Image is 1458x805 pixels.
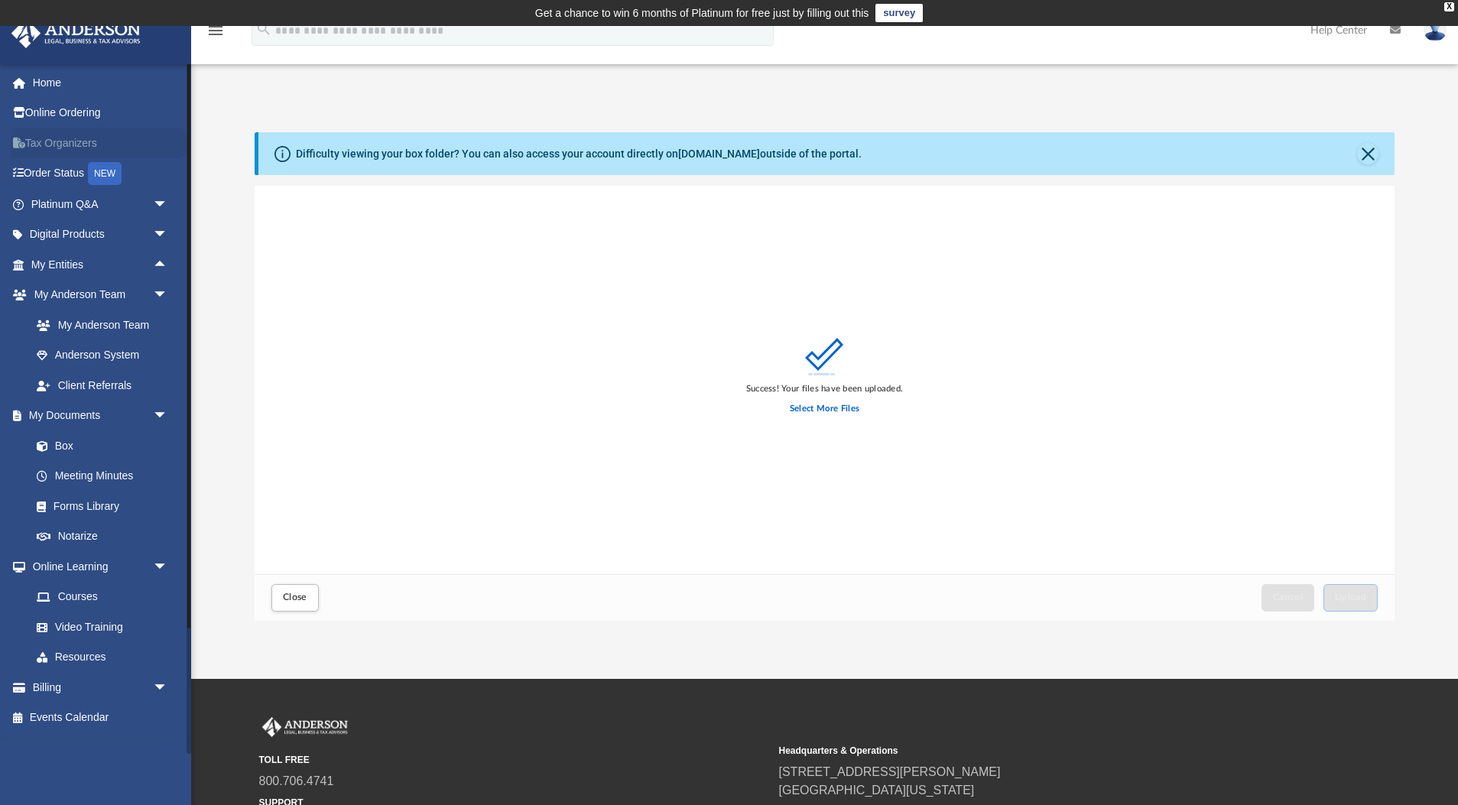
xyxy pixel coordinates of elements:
[1335,592,1367,602] span: Upload
[11,703,191,733] a: Events Calendar
[11,280,183,310] a: My Anderson Teamarrow_drop_down
[678,148,760,160] a: [DOMAIN_NAME]
[779,765,1001,778] a: [STREET_ADDRESS][PERSON_NAME]
[296,146,862,162] div: Difficulty viewing your box folder? You can also access your account directly on outside of the p...
[11,249,191,280] a: My Entitiesarrow_drop_up
[779,784,975,797] a: [GEOGRAPHIC_DATA][US_STATE]
[1262,584,1315,611] button: Cancel
[153,249,183,281] span: arrow_drop_up
[11,401,183,431] a: My Documentsarrow_drop_down
[11,219,191,250] a: Digital Productsarrow_drop_down
[153,280,183,311] span: arrow_drop_down
[255,21,272,37] i: search
[21,582,183,612] a: Courses
[1323,584,1378,611] button: Upload
[746,382,903,396] div: Success! Your files have been uploaded.
[11,551,183,582] a: Online Learningarrow_drop_down
[153,551,183,583] span: arrow_drop_down
[21,642,183,673] a: Resources
[779,744,1288,758] small: Headquarters & Operations
[11,189,191,219] a: Platinum Q&Aarrow_drop_down
[11,158,191,190] a: Order StatusNEW
[21,340,183,371] a: Anderson System
[875,4,923,22] a: survey
[153,189,183,220] span: arrow_drop_down
[153,401,183,432] span: arrow_drop_down
[21,461,183,492] a: Meeting Minutes
[206,29,225,40] a: menu
[7,18,145,48] img: Anderson Advisors Platinum Portal
[1357,143,1378,164] button: Close
[255,186,1395,621] div: Upload
[259,774,334,787] a: 800.706.4741
[88,162,122,185] div: NEW
[283,592,307,602] span: Close
[21,521,183,552] a: Notarize
[21,370,183,401] a: Client Referrals
[21,491,176,521] a: Forms Library
[271,584,319,611] button: Close
[153,672,183,703] span: arrow_drop_down
[535,4,869,22] div: Get a chance to win 6 months of Platinum for free just by filling out this
[790,402,859,416] label: Select More Files
[206,21,225,40] i: menu
[11,67,191,98] a: Home
[21,310,176,340] a: My Anderson Team
[11,128,191,158] a: Tax Organizers
[21,430,176,461] a: Box
[1273,592,1304,602] span: Cancel
[259,753,768,767] small: TOLL FREE
[11,98,191,128] a: Online Ordering
[153,219,183,251] span: arrow_drop_down
[11,672,191,703] a: Billingarrow_drop_down
[1424,19,1447,41] img: User Pic
[1444,2,1454,11] div: close
[21,612,176,642] a: Video Training
[259,717,351,737] img: Anderson Advisors Platinum Portal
